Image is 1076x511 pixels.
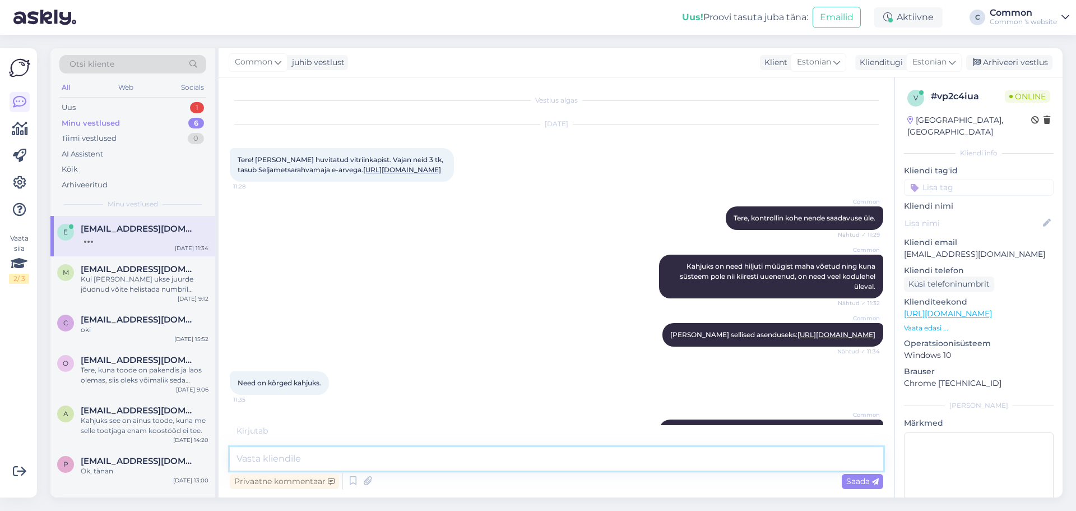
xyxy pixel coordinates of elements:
[108,199,158,209] span: Minu vestlused
[173,476,208,485] div: [DATE] 13:00
[81,355,197,365] span: oliversassi35@gmail.com
[62,149,103,160] div: AI Assistent
[81,416,208,436] div: Kahjuks see on ainus toode, kuna me selle tootjaga enam koostööd ei tee.
[174,335,208,343] div: [DATE] 15:52
[838,231,880,239] span: Nähtud ✓ 11:29
[966,55,1052,70] div: Arhiveeri vestlus
[970,10,985,25] div: C
[670,330,875,339] span: [PERSON_NAME] sellised asenduseks:
[904,378,1054,389] p: Chrome [TECHNICAL_ID]
[173,436,208,444] div: [DATE] 14:20
[813,7,861,28] button: Emailid
[904,179,1054,196] input: Lisa tag
[907,114,1031,138] div: [GEOGRAPHIC_DATA], [GEOGRAPHIC_DATA]
[81,456,197,466] span: padarints@gmail.com
[904,309,992,319] a: [URL][DOMAIN_NAME]
[838,299,880,307] span: Nähtud ✓ 11:32
[797,330,875,339] a: [URL][DOMAIN_NAME]
[9,233,29,284] div: Vaata siia
[287,57,345,68] div: juhib vestlust
[904,265,1054,277] p: Kliendi telefon
[905,217,1041,229] input: Lisa nimi
[904,323,1054,333] p: Vaata edasi ...
[62,118,120,129] div: Minu vestlused
[838,197,880,206] span: Common
[63,359,68,367] span: o
[837,347,880,356] span: Nähtud ✓ 11:34
[904,296,1054,308] p: Klienditeekond
[9,57,30,79] img: Askly Logo
[81,315,197,325] span: carmel.vilde123@gmail.com
[904,237,1054,248] p: Kliendi email
[838,246,880,254] span: Common
[9,274,29,284] div: 2 / 3
[904,200,1054,212] p: Kliendi nimi
[838,314,880,323] span: Common
[682,12,703,22] b: Uus!
[62,179,108,191] div: Arhiveeritud
[176,385,208,394] div: [DATE] 9:06
[63,228,68,236] span: e
[63,409,68,418] span: a
[760,57,787,68] div: Klient
[233,395,275,404] span: 11:35
[116,80,136,95] div: Web
[990,8,1069,26] a: CommonCommon 's website
[904,248,1054,260] p: [EMAIL_ADDRESS][DOMAIN_NAME]
[990,8,1057,17] div: Common
[62,102,76,113] div: Uus
[990,17,1057,26] div: Common 's website
[904,338,1054,349] p: Operatsioonisüsteem
[904,165,1054,177] p: Kliendi tag'id
[81,224,197,234] span: eda.naaber@seljametsarahvamaja.parnu.ee
[63,268,69,277] span: m
[175,244,208,252] div: [DATE] 11:34
[81,325,208,335] div: oki
[913,94,918,102] span: v
[904,417,1054,429] p: Märkmed
[682,11,808,24] div: Proovi tasuta juba täna:
[931,90,1005,103] div: # vp2c4iua
[178,294,208,303] div: [DATE] 9:12
[230,425,883,437] div: Kirjutab
[904,148,1054,158] div: Kliendi info
[912,56,947,68] span: Estonian
[363,165,441,174] a: [URL][DOMAIN_NAME]
[81,406,197,416] span: alla771029@gmail.com
[63,319,68,327] span: c
[855,57,903,68] div: Klienditugi
[59,80,72,95] div: All
[230,474,339,489] div: Privaatne kommentaar
[81,274,208,294] div: Kui [PERSON_NAME] ukse juurde jõudnud võite helistada numbril 5022278.
[680,262,877,291] span: Kahjuks on need hiljuti müügist maha võetud ning kuna süsteem pole nii kiiresti uuenenud, on need...
[81,264,197,274] span: maarjaaloe@hot.ee
[874,7,943,27] div: Aktiivne
[846,476,879,486] span: Saada
[179,80,206,95] div: Socials
[62,164,78,175] div: Kõik
[188,133,204,144] div: 0
[797,56,831,68] span: Estonian
[81,365,208,385] div: Tere, kuna toode on pakendis ja laos olemas, siis oleks võimalik seda pakendist piiluda, kuid lah...
[81,466,208,476] div: Ok, tänan
[190,102,204,113] div: 1
[734,214,875,222] span: Tere, kontrollin kohe nende saadavuse üle.
[904,277,994,292] div: Küsi telefoninumbrit
[230,119,883,129] div: [DATE]
[235,56,272,68] span: Common
[63,460,68,468] span: p
[1005,90,1050,103] span: Online
[238,379,321,387] span: Need on kõrged kahjuks.
[268,426,270,436] span: .
[238,155,445,174] span: Tere! [PERSON_NAME] huvitatud vitriinkapist. Vajan neid 3 tk, tasub Seljametsarahvamaja e-arvega.
[904,400,1054,411] div: [PERSON_NAME]
[188,118,204,129] div: 6
[904,366,1054,378] p: Brauser
[233,182,275,191] span: 11:28
[230,95,883,105] div: Vestlus algas
[62,133,117,144] div: Tiimi vestlused
[69,58,114,70] span: Otsi kliente
[904,349,1054,361] p: Windows 10
[838,411,880,419] span: Common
